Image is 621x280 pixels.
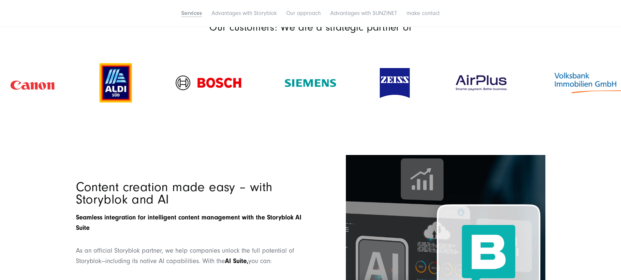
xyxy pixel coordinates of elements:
img: Customer logo Zeiss Blue and White - Digital agency SUNZINET [380,68,410,98]
img: Aldi-sued-customer-logo-digital-agency-SUNZINET [99,63,132,103]
font: Content creation made easy – with Storyblok and AI [76,180,273,207]
img: Customer logo Canon red - Digital agency SUNZINET [9,71,56,95]
font: As an official Storyblok partner, we help companies unlock the full potential of Storyblok—includ... [76,247,294,265]
font: you can: [248,258,272,265]
img: Customer logo of the digital agency SUNZINET - Bosch Logo [176,76,241,90]
img: Customer logo Siemens AG Green - Digital agency SUNZINET-svg [285,79,336,87]
a: Advantages with SUNZINET [330,10,397,17]
a: Advantages with Storyblok [212,10,277,17]
font: Seamless integration for intelligent content management with the Storyblok AI Suite [76,214,302,231]
font: Our customers: We are a strategic partner of [209,21,411,33]
img: AirPlus Logo [453,74,509,92]
a: Our approach [286,10,321,17]
font: AI ​​Suite, [225,257,248,265]
a: make contact [407,10,440,17]
a: Services [181,10,202,17]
